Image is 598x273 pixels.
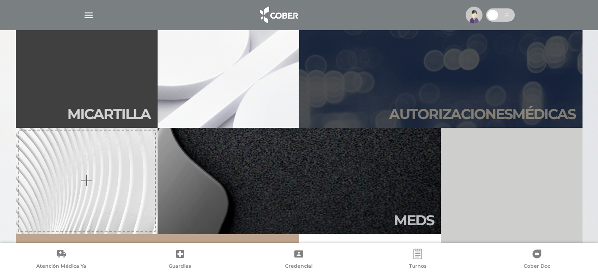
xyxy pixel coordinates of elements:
[409,263,427,271] span: Turnos
[16,22,158,128] a: Micartilla
[285,263,313,271] span: Credencial
[394,212,434,229] h2: Meds
[466,7,482,23] img: profile-placeholder.svg
[389,106,575,123] h2: Autori zaciones médicas
[239,249,359,271] a: Credencial
[67,106,150,123] h2: Mi car tilla
[359,249,478,271] a: Turnos
[36,263,86,271] span: Atención Médica Ya
[524,263,550,271] span: Cober Doc
[169,263,191,271] span: Guardias
[477,249,596,271] a: Cober Doc
[83,10,94,21] img: Cober_menu-lines-white.svg
[2,249,121,271] a: Atención Médica Ya
[255,4,301,26] img: logo_cober_home-white.png
[121,249,240,271] a: Guardias
[158,128,441,234] a: Meds
[299,22,583,128] a: Autorizacionesmédicas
